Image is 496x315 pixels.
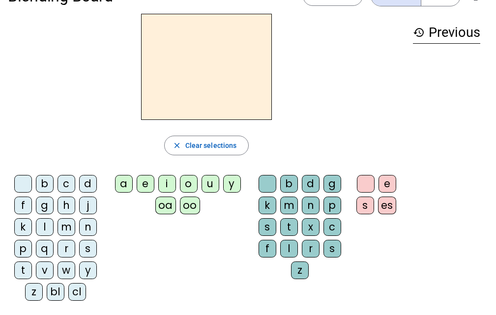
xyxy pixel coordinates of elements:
div: y [79,261,97,279]
div: n [302,197,320,214]
div: s [259,218,276,236]
div: k [14,218,32,236]
mat-icon: history [413,27,425,38]
div: m [280,197,298,214]
div: c [323,218,341,236]
div: u [202,175,219,193]
div: i [158,175,176,193]
div: cl [68,283,86,301]
div: g [323,175,341,193]
div: s [323,240,341,258]
div: p [14,240,32,258]
div: h [58,197,75,214]
div: r [58,240,75,258]
div: e [379,175,396,193]
div: t [280,218,298,236]
div: w [58,261,75,279]
div: z [25,283,43,301]
div: b [36,175,54,193]
span: Clear selections [185,140,237,151]
div: n [79,218,97,236]
div: t [14,261,32,279]
div: p [323,197,341,214]
div: a [115,175,133,193]
h3: Previous [413,22,480,44]
div: l [280,240,298,258]
div: x [302,218,320,236]
div: q [36,240,54,258]
div: v [36,261,54,279]
div: s [79,240,97,258]
div: oo [180,197,200,214]
div: es [378,197,396,214]
div: d [302,175,320,193]
div: g [36,197,54,214]
div: f [259,240,276,258]
div: d [79,175,97,193]
div: j [79,197,97,214]
div: oa [155,197,176,214]
div: e [137,175,154,193]
div: z [291,261,309,279]
mat-icon: close [173,141,181,150]
div: l [36,218,54,236]
div: f [14,197,32,214]
div: o [180,175,198,193]
div: m [58,218,75,236]
div: y [223,175,241,193]
button: Clear selections [164,136,249,155]
div: bl [47,283,64,301]
div: k [259,197,276,214]
div: b [280,175,298,193]
div: c [58,175,75,193]
div: s [356,197,374,214]
div: r [302,240,320,258]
